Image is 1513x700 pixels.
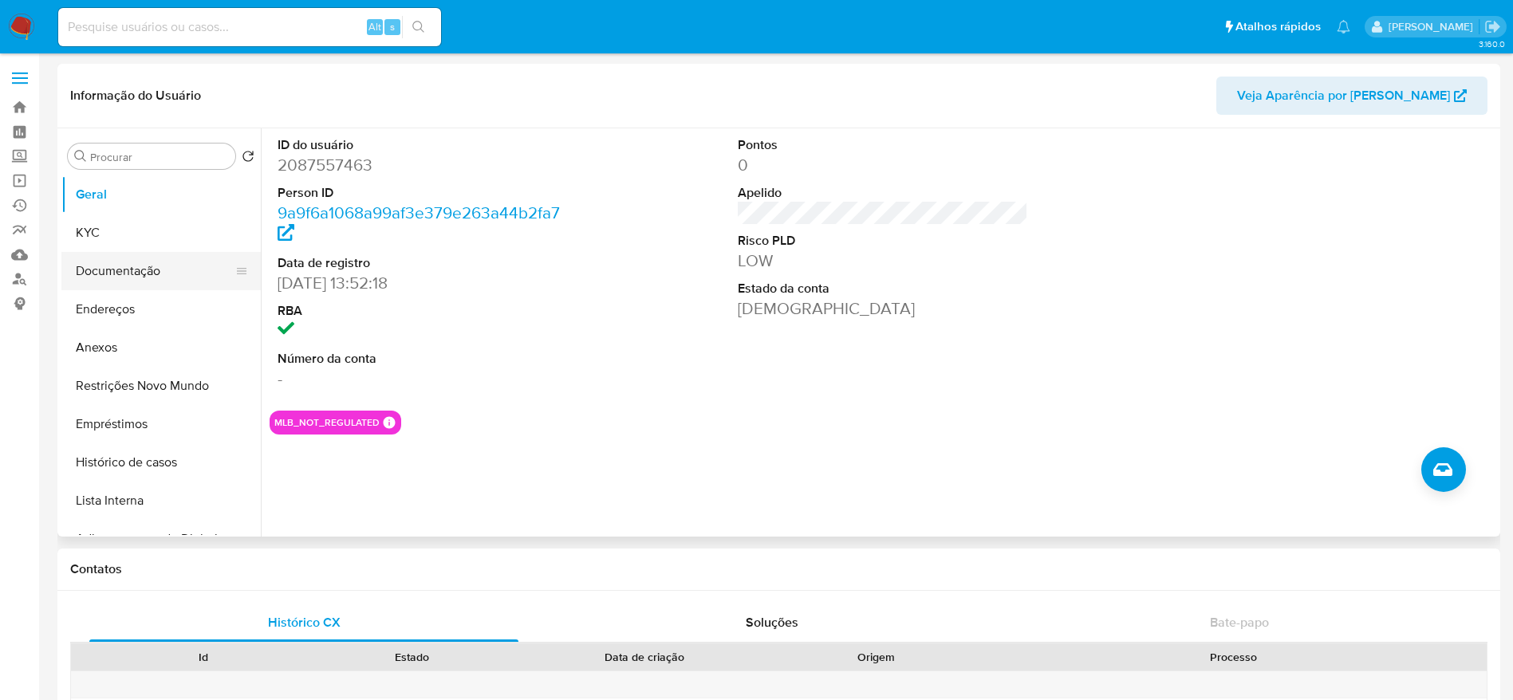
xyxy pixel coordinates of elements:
h1: Informação do Usuário [70,88,201,104]
dt: Estado da conta [738,280,1029,297]
input: Pesquise usuários ou casos... [58,17,441,37]
p: eduardo.dutra@mercadolivre.com [1389,19,1479,34]
dd: [DEMOGRAPHIC_DATA] [738,297,1029,320]
div: Origem [783,649,970,665]
dd: 0 [738,154,1029,176]
dt: ID do usuário [278,136,569,154]
a: Notificações [1337,20,1350,33]
button: Anexos [61,328,261,367]
dt: Apelido [738,184,1029,202]
dt: Data de registro [278,254,569,272]
button: search-icon [402,16,435,38]
button: Procurar [74,150,87,163]
button: Empréstimos [61,405,261,443]
div: Id [110,649,297,665]
button: Retornar ao pedido padrão [242,150,254,167]
span: Atalhos rápidos [1235,18,1321,35]
dd: 2087557463 [278,154,569,176]
dd: - [278,368,569,390]
button: Veja Aparência por [PERSON_NAME] [1216,77,1487,115]
dt: Pontos [738,136,1029,154]
span: Bate-papo [1210,613,1269,631]
button: Adiantamentos de Dinheiro [61,520,261,558]
dt: Número da conta [278,350,569,368]
button: Documentação [61,252,248,290]
div: Estado [319,649,506,665]
a: 9a9f6a1068a99af3e379e263a44b2fa7 [278,201,560,246]
span: Soluções [746,613,798,631]
input: Procurar [90,150,229,164]
button: Endereços [61,290,261,328]
button: Geral [61,175,261,214]
span: Histórico CX [268,613,341,631]
button: Lista Interna [61,482,261,520]
button: Histórico de casos [61,443,261,482]
button: KYC [61,214,261,252]
span: Alt [368,19,381,34]
h1: Contatos [70,561,1487,577]
dt: Risco PLD [738,232,1029,250]
dd: LOW [738,250,1029,272]
dt: Person ID [278,184,569,202]
dd: [DATE] 13:52:18 [278,272,569,294]
a: Sair [1484,18,1501,35]
div: Data de criação [528,649,761,665]
div: Processo [992,649,1476,665]
dt: RBA [278,302,569,320]
span: Veja Aparência por [PERSON_NAME] [1237,77,1450,115]
button: Restrições Novo Mundo [61,367,261,405]
span: s [390,19,395,34]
